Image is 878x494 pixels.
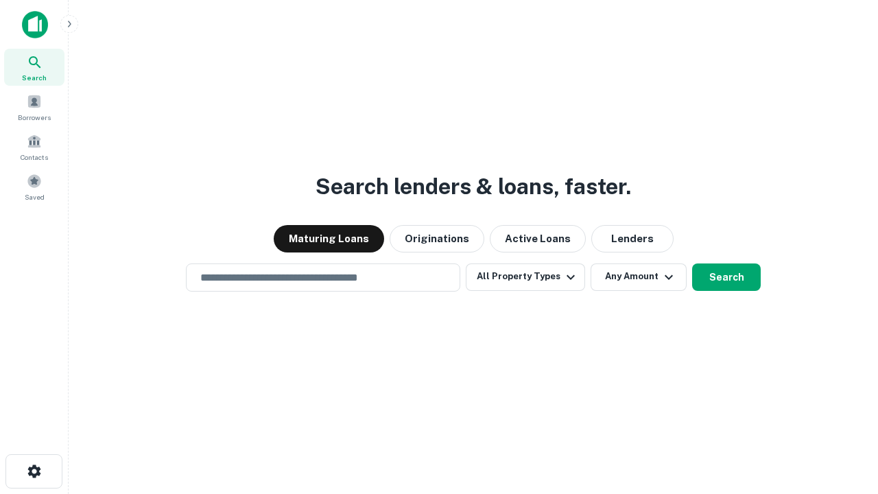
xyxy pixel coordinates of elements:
[591,225,674,252] button: Lenders
[4,89,64,126] a: Borrowers
[316,170,631,203] h3: Search lenders & loans, faster.
[25,191,45,202] span: Saved
[18,112,51,123] span: Borrowers
[274,225,384,252] button: Maturing Loans
[22,72,47,83] span: Search
[591,263,687,291] button: Any Amount
[809,384,878,450] iframe: Chat Widget
[21,152,48,163] span: Contacts
[22,11,48,38] img: capitalize-icon.png
[4,128,64,165] a: Contacts
[390,225,484,252] button: Originations
[692,263,761,291] button: Search
[4,49,64,86] a: Search
[490,225,586,252] button: Active Loans
[4,168,64,205] a: Saved
[466,263,585,291] button: All Property Types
